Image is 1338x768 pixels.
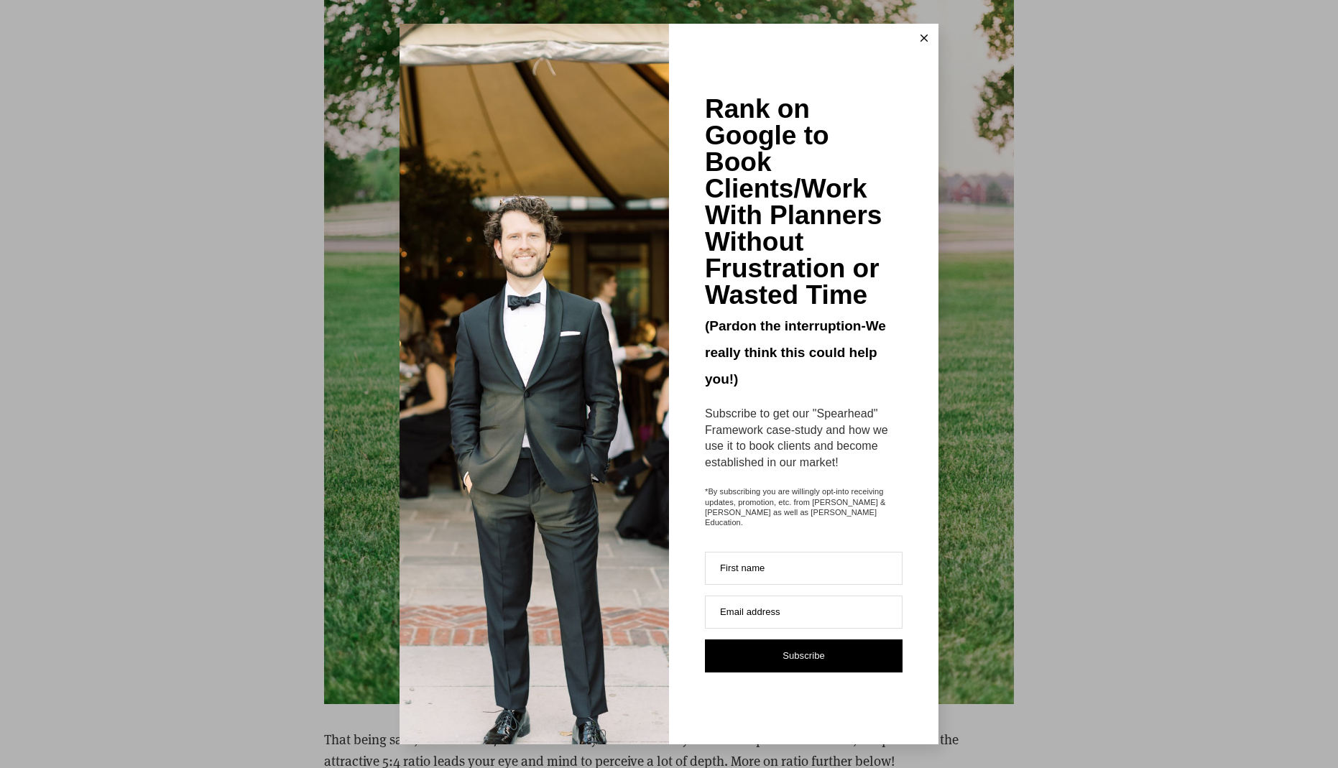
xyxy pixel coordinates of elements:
[705,96,903,308] div: Rank on Google to Book Clients/Work With Planners Without Frustration or Wasted Time
[705,318,886,387] span: (Pardon the interruption-We really think this could help you!)
[705,406,903,471] div: Subscribe to get our "Spearhead" Framework case-study and how we use it to book clients and becom...
[705,486,903,527] span: *By subscribing you are willingly opt-into receiving updates, promotion, etc. from [PERSON_NAME] ...
[705,639,903,672] button: Subscribe
[783,650,825,661] span: Subscribe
